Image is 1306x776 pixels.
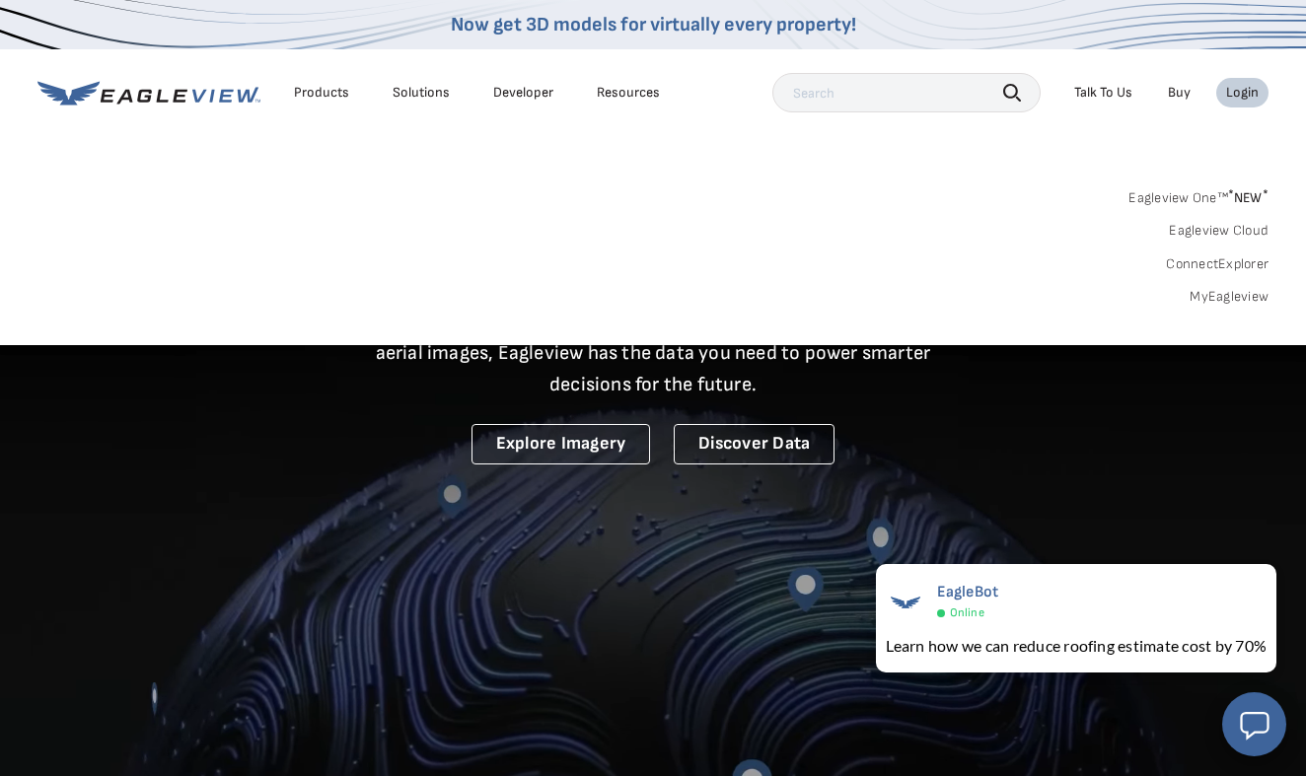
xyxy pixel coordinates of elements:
[1074,84,1132,102] div: Talk To Us
[597,84,660,102] div: Resources
[772,73,1041,112] input: Search
[472,424,651,464] a: Explore Imagery
[1226,84,1259,102] div: Login
[1222,692,1286,756] button: Open chat window
[674,424,834,464] a: Discover Data
[950,605,984,620] span: Online
[1190,288,1269,306] a: MyEagleview
[1128,183,1269,206] a: Eagleview One™*NEW*
[1166,255,1269,273] a: ConnectExplorer
[351,306,955,400] p: A new era starts here. Built on more than 3.5 billion high-resolution aerial images, Eagleview ha...
[1168,84,1191,102] a: Buy
[886,634,1267,658] div: Learn how we can reduce roofing estimate cost by 70%
[451,13,856,36] a: Now get 3D models for virtually every property!
[1228,189,1269,206] span: NEW
[493,84,553,102] a: Developer
[1169,222,1269,240] a: Eagleview Cloud
[886,583,925,622] img: EagleBot
[393,84,450,102] div: Solutions
[937,583,999,601] span: EagleBot
[294,84,349,102] div: Products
